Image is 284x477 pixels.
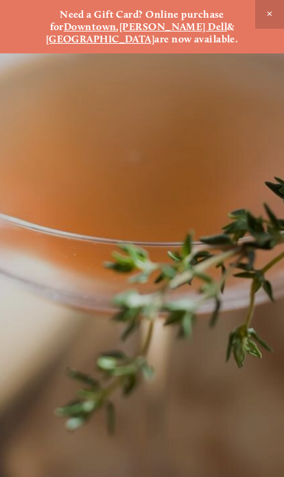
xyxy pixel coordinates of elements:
[119,21,227,33] a: [PERSON_NAME] Dell
[154,33,238,45] strong: are now available.
[64,21,117,33] a: Downtown
[50,8,227,33] strong: Need a Gift Card? Online purchase for
[46,33,155,45] a: [GEOGRAPHIC_DATA]
[227,21,234,33] strong: &
[116,21,119,33] strong: ,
